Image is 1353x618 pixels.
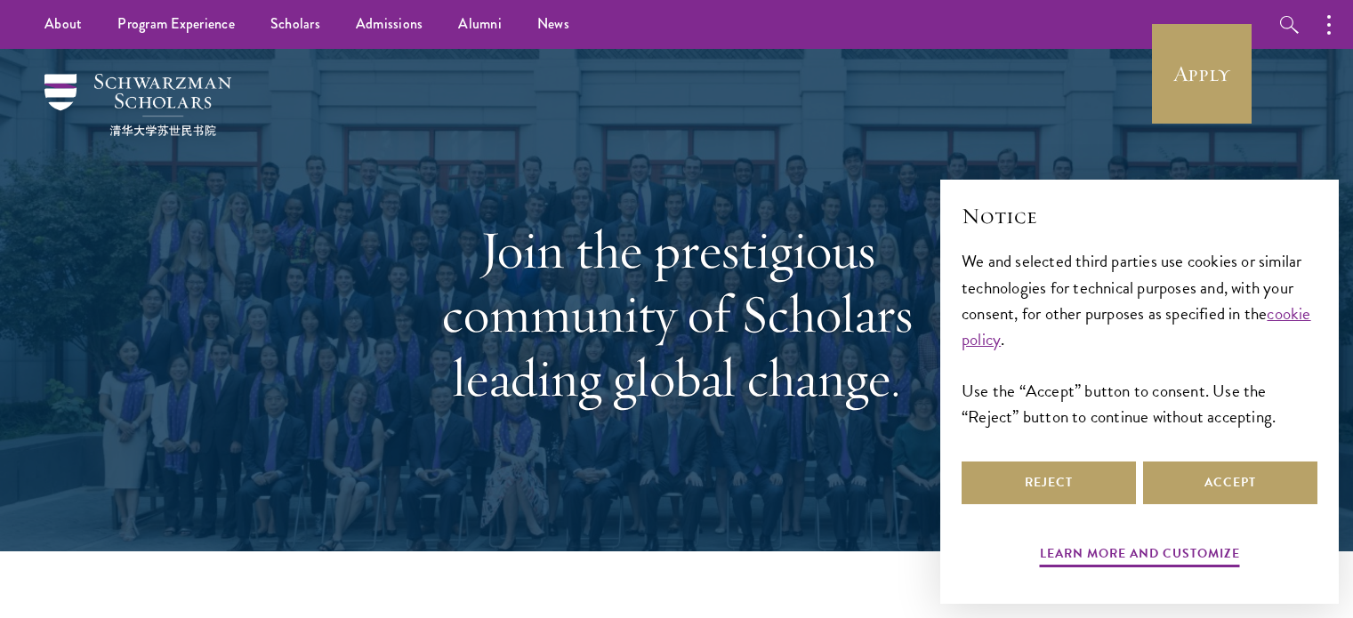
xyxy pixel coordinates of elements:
img: Schwarzman Scholars [44,74,231,136]
a: Apply [1152,24,1252,124]
a: cookie policy [962,301,1311,352]
button: Accept [1143,461,1317,504]
h2: Notice [962,201,1317,231]
div: We and selected third parties use cookies or similar technologies for technical purposes and, wit... [962,248,1317,429]
button: Learn more and customize [1040,542,1240,570]
button: Reject [962,461,1136,504]
h1: Join the prestigious community of Scholars leading global change. [370,218,984,410]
